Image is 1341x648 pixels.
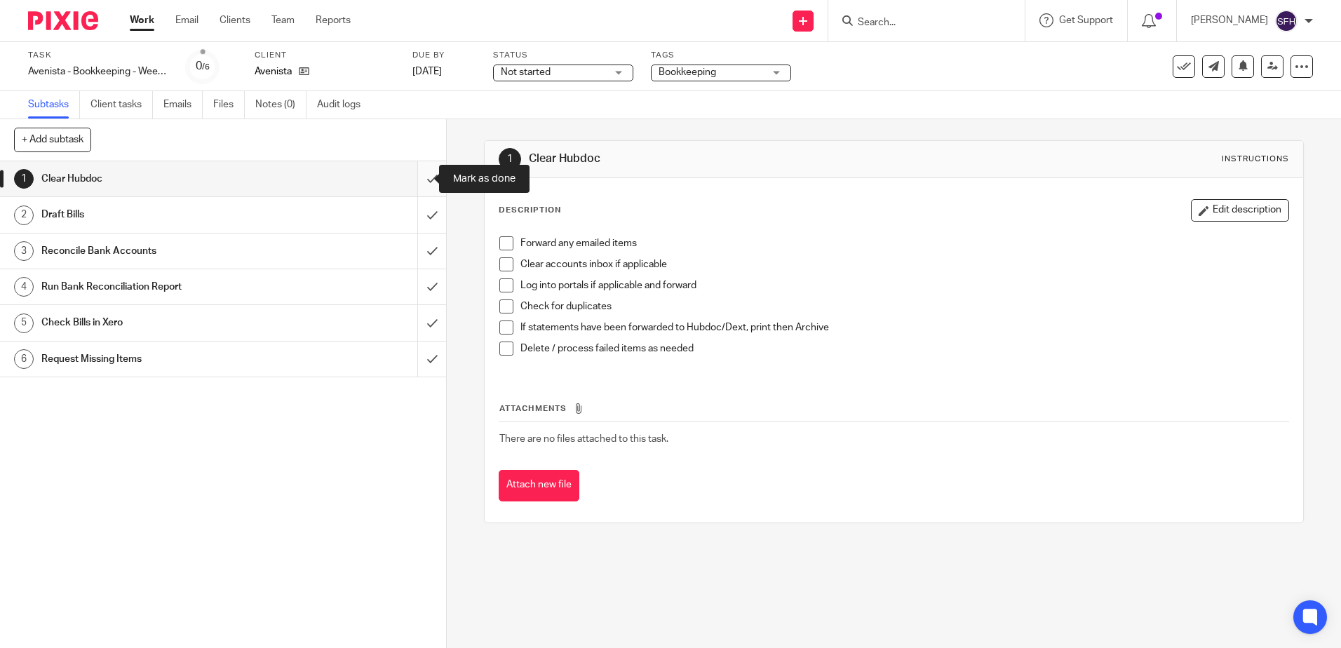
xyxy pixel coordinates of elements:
[520,257,1288,271] p: Clear accounts inbox if applicable
[501,67,551,77] span: Not started
[499,205,561,216] p: Description
[41,241,283,262] h1: Reconcile Bank Accounts
[1191,13,1268,27] p: [PERSON_NAME]
[28,11,98,30] img: Pixie
[14,241,34,261] div: 3
[529,151,924,166] h1: Clear Hubdoc
[41,312,283,333] h1: Check Bills in Xero
[499,405,567,412] span: Attachments
[130,13,154,27] a: Work
[41,349,283,370] h1: Request Missing Items
[202,63,210,71] small: /6
[14,313,34,333] div: 5
[317,91,371,119] a: Audit logs
[271,13,295,27] a: Team
[28,65,168,79] div: Avenista - Bookkeeping - Weekly
[41,168,283,189] h1: Clear Hubdoc
[14,205,34,225] div: 2
[520,320,1288,335] p: If statements have been forwarded to Hubdoc/Dext, print then Archive
[255,91,306,119] a: Notes (0)
[196,58,210,74] div: 0
[14,128,91,151] button: + Add subtask
[90,91,153,119] a: Client tasks
[41,204,283,225] h1: Draft Bills
[316,13,351,27] a: Reports
[493,50,633,61] label: Status
[163,91,203,119] a: Emails
[14,169,34,189] div: 1
[520,236,1288,250] p: Forward any emailed items
[651,50,791,61] label: Tags
[14,349,34,369] div: 6
[499,148,521,170] div: 1
[412,50,476,61] label: Due by
[1275,10,1298,32] img: svg%3E
[1222,154,1289,165] div: Instructions
[1191,199,1289,222] button: Edit description
[412,67,442,76] span: [DATE]
[41,276,283,297] h1: Run Bank Reconciliation Report
[28,91,80,119] a: Subtasks
[213,91,245,119] a: Files
[520,299,1288,313] p: Check for duplicates
[856,17,983,29] input: Search
[1059,15,1113,25] span: Get Support
[520,278,1288,292] p: Log into portals if applicable and forward
[175,13,198,27] a: Email
[520,342,1288,356] p: Delete / process failed items as needed
[659,67,716,77] span: Bookkeeping
[499,434,668,444] span: There are no files attached to this task.
[28,50,168,61] label: Task
[14,277,34,297] div: 4
[255,50,395,61] label: Client
[220,13,250,27] a: Clients
[499,470,579,501] button: Attach new file
[255,65,292,79] p: Avenista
